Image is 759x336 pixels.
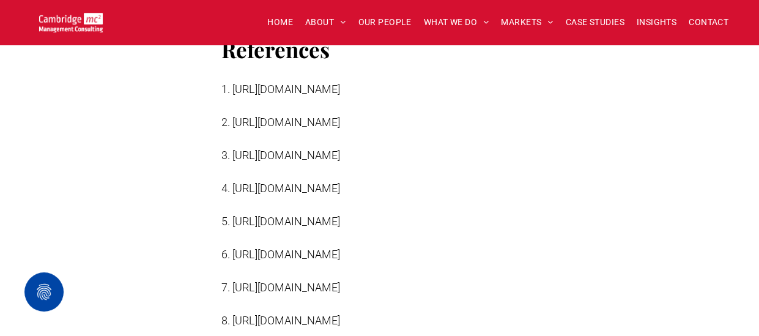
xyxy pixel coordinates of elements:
a: CASE STUDIES [560,13,631,32]
a: WHAT WE DO [418,13,495,32]
span: 1. [URL][DOMAIN_NAME] [221,82,340,95]
span: 4. [URL][DOMAIN_NAME] [221,181,340,194]
span: 6. [URL][DOMAIN_NAME] [221,247,340,260]
a: OUR PEOPLE [352,13,417,32]
a: ABOUT [299,13,352,32]
span: 2. [URL][DOMAIN_NAME] [221,115,340,128]
img: Go to Homepage [39,13,103,32]
span: References [221,35,330,64]
span: 8. [URL][DOMAIN_NAME] [221,313,340,326]
span: 7. [URL][DOMAIN_NAME] [221,280,340,293]
a: MARKETS [495,13,559,32]
span: 5. [URL][DOMAIN_NAME] [221,214,340,227]
a: CONTACT [683,13,735,32]
a: INSIGHTS [631,13,683,32]
a: HOME [261,13,299,32]
span: 3. [URL][DOMAIN_NAME] [221,148,340,161]
a: Your Business Transformed | Cambridge Management Consulting [39,15,103,28]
